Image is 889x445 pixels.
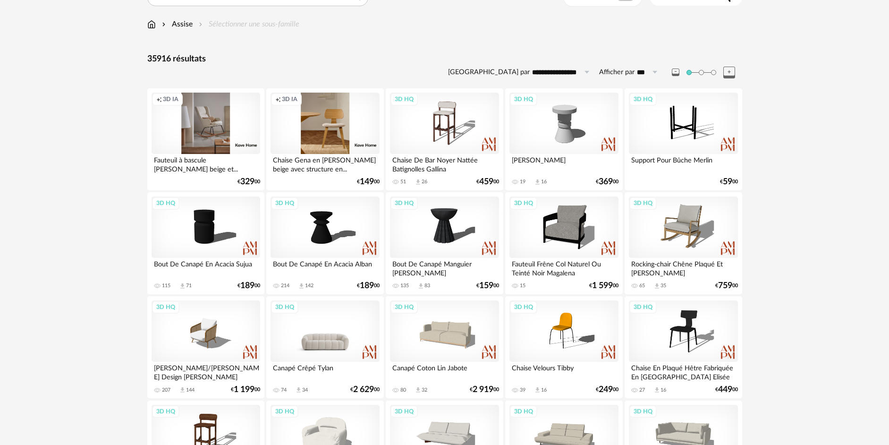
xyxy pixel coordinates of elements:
[179,282,186,290] span: Download icon
[271,301,298,313] div: 3D HQ
[302,387,308,394] div: 34
[152,258,260,277] div: Bout De Canapé En Acacia Sujua
[510,197,537,209] div: 3D HQ
[360,282,374,289] span: 189
[629,93,657,105] div: 3D HQ
[629,405,657,418] div: 3D HQ
[231,386,260,393] div: € 00
[534,386,541,394] span: Download icon
[718,386,732,393] span: 449
[629,258,737,277] div: Rocking-chair Chêne Plaqué Et [PERSON_NAME]
[715,386,738,393] div: € 00
[639,387,645,394] div: 27
[152,362,260,381] div: [PERSON_NAME]/[PERSON_NAME] Design [PERSON_NAME]
[152,405,179,418] div: 3D HQ
[510,93,537,105] div: 3D HQ
[510,405,537,418] div: 3D HQ
[599,68,635,77] label: Afficher par
[271,154,379,173] div: Chaise Gena en [PERSON_NAME] beige avec structure en...
[505,88,622,190] a: 3D HQ [PERSON_NAME] 19 Download icon 16 €36900
[237,282,260,289] div: € 00
[186,387,195,394] div: 144
[186,282,192,289] div: 71
[390,301,418,313] div: 3D HQ
[390,258,499,277] div: Bout De Canapé Manguier [PERSON_NAME]
[660,387,666,394] div: 16
[505,192,622,294] a: 3D HQ Fauteuil Frêne Col Naturel Ou Teinté Noir Magalena 15 €1 59900
[390,197,418,209] div: 3D HQ
[510,301,537,313] div: 3D HQ
[281,282,289,289] div: 214
[271,258,379,277] div: Bout De Canapé En Acacia Alban
[596,386,618,393] div: € 00
[520,179,525,185] div: 19
[476,179,499,185] div: € 00
[599,386,613,393] span: 249
[599,179,613,185] span: 369
[422,179,427,185] div: 26
[240,282,254,289] span: 189
[156,95,162,103] span: Creation icon
[237,179,260,185] div: € 00
[386,88,503,190] a: 3D HQ Chaise De Bar Noyer Nattée Batignolles Gallina 51 Download icon 26 €45900
[718,282,732,289] span: 759
[520,282,525,289] div: 15
[360,179,374,185] span: 149
[596,179,618,185] div: € 00
[479,282,493,289] span: 159
[386,296,503,398] a: 3D HQ Canapé Coton Lin Jabote 80 Download icon 32 €2 91900
[390,154,499,173] div: Chaise De Bar Noyer Nattée Batignolles Gallina
[163,95,178,103] span: 3D IA
[147,88,264,190] a: Creation icon 3D IA Fauteuil à bascule [PERSON_NAME] beige et... €32900
[271,197,298,209] div: 3D HQ
[660,282,666,289] div: 35
[520,387,525,394] div: 39
[629,301,657,313] div: 3D HQ
[147,54,742,65] div: 35916 résultats
[179,386,186,394] span: Download icon
[162,387,170,394] div: 207
[505,296,622,398] a: 3D HQ Chaise Velours Tibby 39 Download icon 16 €24900
[639,282,645,289] div: 65
[400,387,406,394] div: 80
[422,387,427,394] div: 32
[653,282,660,290] span: Download icon
[160,19,168,30] img: svg+xml;base64,PHN2ZyB3aWR0aD0iMTYiIGhlaWdodD0iMTYiIHZpZXdCb3g9IjAgMCAxNiAxNiIgZmlsbD0ibm9uZSIgeG...
[720,179,738,185] div: € 00
[592,282,613,289] span: 1 599
[275,95,281,103] span: Creation icon
[240,179,254,185] span: 329
[629,362,737,381] div: Chaise En Plaqué Hêtre Fabriquée En [GEOGRAPHIC_DATA] Elisée
[271,405,298,418] div: 3D HQ
[305,282,313,289] div: 142
[160,19,193,30] div: Assise
[390,362,499,381] div: Canapé Coton Lin Jabote
[390,93,418,105] div: 3D HQ
[152,154,260,173] div: Fauteuil à bascule [PERSON_NAME] beige et...
[470,386,499,393] div: € 00
[476,282,499,289] div: € 00
[266,296,383,398] a: 3D HQ Canapé Crêpé Tylan 74 Download icon 34 €2 62900
[415,179,422,186] span: Download icon
[541,179,547,185] div: 16
[715,282,738,289] div: € 00
[509,154,618,173] div: [PERSON_NAME]
[400,282,409,289] div: 135
[625,88,742,190] a: 3D HQ Support Pour Bûche Merlin €5900
[353,386,374,393] span: 2 629
[629,197,657,209] div: 3D HQ
[589,282,618,289] div: € 00
[147,192,264,294] a: 3D HQ Bout De Canapé En Acacia Sujua 115 Download icon 71 €18900
[147,296,264,398] a: 3D HQ [PERSON_NAME]/[PERSON_NAME] Design [PERSON_NAME] 207 Download icon 144 €1 19900
[723,179,732,185] span: 59
[162,282,170,289] div: 115
[625,296,742,398] a: 3D HQ Chaise En Plaqué Hêtre Fabriquée En [GEOGRAPHIC_DATA] Elisée 27 Download icon 16 €44900
[509,258,618,277] div: Fauteuil Frêne Col Naturel Ou Teinté Noir Magalena
[386,192,503,294] a: 3D HQ Bout De Canapé Manguier [PERSON_NAME] 135 Download icon 83 €15900
[350,386,380,393] div: € 00
[479,179,493,185] span: 459
[357,282,380,289] div: € 00
[281,387,287,394] div: 74
[625,192,742,294] a: 3D HQ Rocking-chair Chêne Plaqué Et [PERSON_NAME] 65 Download icon 35 €75900
[266,88,383,190] a: Creation icon 3D IA Chaise Gena en [PERSON_NAME] beige avec structure en... €14900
